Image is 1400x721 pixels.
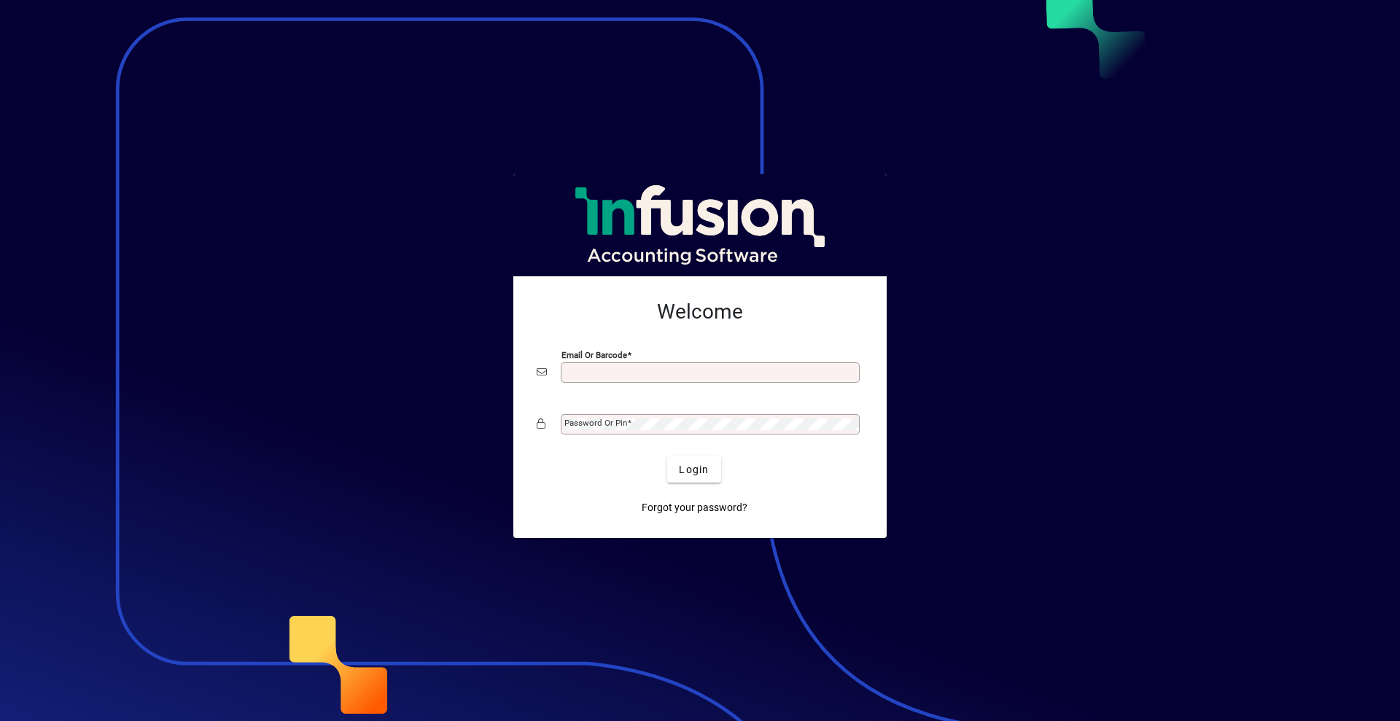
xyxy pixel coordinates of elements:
[667,456,720,483] button: Login
[564,418,627,428] mat-label: Password or Pin
[636,494,753,521] a: Forgot your password?
[537,300,863,324] h2: Welcome
[679,462,709,478] span: Login
[642,500,747,515] span: Forgot your password?
[561,350,627,360] mat-label: Email or Barcode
